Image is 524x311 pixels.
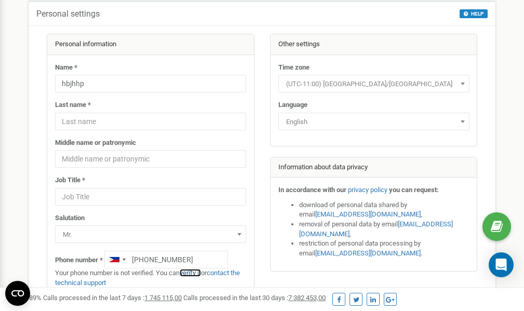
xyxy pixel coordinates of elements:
[55,268,246,288] p: Your phone number is not verified. You can or
[55,63,77,73] label: Name *
[282,77,466,91] span: (UTC-11:00) Pacific/Midway
[278,186,346,194] strong: In accordance with our
[43,294,182,302] span: Calls processed in the last 7 days :
[489,252,514,277] div: Open Intercom Messenger
[460,9,488,18] button: HELP
[55,100,91,110] label: Last name *
[348,186,387,194] a: privacy policy
[299,220,453,238] a: [EMAIL_ADDRESS][DOMAIN_NAME]
[55,113,246,130] input: Last name
[183,294,326,302] span: Calls processed in the last 30 days :
[55,138,136,148] label: Middle name or patronymic
[180,269,201,277] a: verify it
[278,75,469,92] span: (UTC-11:00) Pacific/Midway
[278,63,310,73] label: Time zone
[299,239,469,258] li: restriction of personal data processing by email .
[55,175,85,185] label: Job Title *
[271,157,477,178] div: Information about data privacy
[55,75,246,92] input: Name
[144,294,182,302] u: 1 745 115,00
[288,294,326,302] u: 7 382 453,00
[47,34,254,55] div: Personal information
[55,213,85,223] label: Salutation
[55,188,246,206] input: Job Title
[105,251,129,268] div: Telephone country code
[278,100,307,110] label: Language
[315,210,421,218] a: [EMAIL_ADDRESS][DOMAIN_NAME]
[36,9,100,19] h5: Personal settings
[55,225,246,243] span: Mr.
[104,251,228,268] input: +1-800-555-55-55
[55,150,246,168] input: Middle name or patronymic
[271,34,477,55] div: Other settings
[299,220,469,239] li: removal of personal data by email ,
[5,281,30,306] button: Open CMP widget
[59,227,243,242] span: Mr.
[315,249,421,257] a: [EMAIL_ADDRESS][DOMAIN_NAME]
[55,255,103,265] label: Phone number *
[55,269,240,287] a: contact the technical support
[299,200,469,220] li: download of personal data shared by email ,
[389,186,439,194] strong: you can request:
[278,113,469,130] span: English
[282,115,466,129] span: English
